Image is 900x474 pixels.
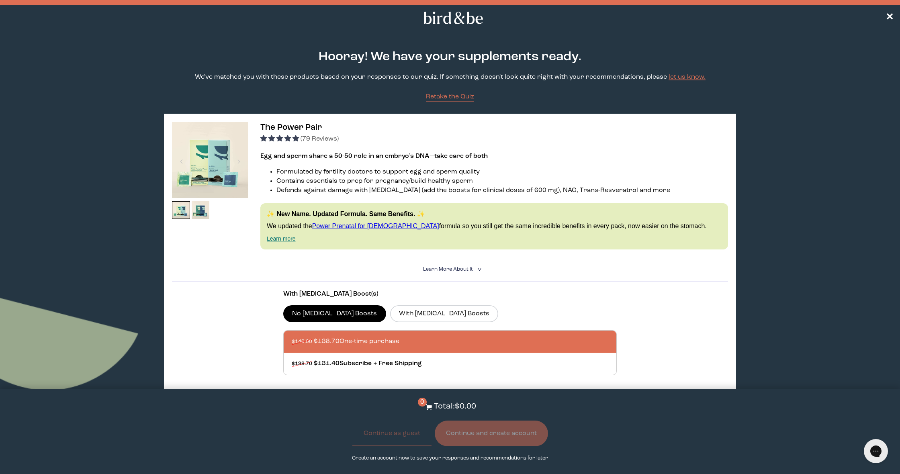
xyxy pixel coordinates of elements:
[352,454,548,462] p: Create an account now to save your responses and recommendations for later
[886,11,894,25] a: ✕
[195,73,706,82] p: We've matched you with these products based on your responses to our quiz. If something doesn't l...
[312,223,439,229] a: Power Prenatal for [DEMOGRAPHIC_DATA]
[172,122,248,198] img: thumbnail image
[278,48,622,66] h2: Hooray! We have your supplements ready.
[669,74,706,80] a: let us know.
[260,123,322,132] span: The Power Pair
[434,401,476,413] p: Total: $0.00
[423,266,477,273] summary: Learn More About it <
[172,201,190,219] img: thumbnail image
[260,136,301,142] span: 4.92 stars
[426,92,474,102] a: Retake the Quiz
[267,222,722,231] p: We updated the formula so you still get the same incredible benefits in every pack, now easier on...
[276,177,728,186] li: Contains essentials to prep for pregnancy/build healthy sperm
[276,186,728,195] li: Defends against damage with [MEDICAL_DATA] (add the boosts for clinical doses of 600 mg), NAC, Tr...
[860,436,892,466] iframe: Gorgias live chat messenger
[886,13,894,22] span: ✕
[192,201,210,219] img: thumbnail image
[352,421,432,446] button: Continue as guest
[426,94,474,100] span: Retake the Quiz
[267,210,425,217] strong: ✨ New Name. Updated Formula. Same Benefits. ✨
[418,398,427,407] span: 0
[423,267,473,272] span: Learn More About it
[301,136,339,142] span: (79 Reviews)
[283,305,386,322] label: No [MEDICAL_DATA] Boosts
[283,290,617,299] p: With [MEDICAL_DATA] Boost(s)
[475,267,483,272] i: <
[390,305,499,322] label: With [MEDICAL_DATA] Boosts
[435,421,548,446] button: Continue and create account
[276,168,728,177] li: Formulated by fertility doctors to support egg and sperm quality
[267,235,296,242] a: Learn more
[260,153,488,159] strong: Egg and sperm share a 50-50 role in an embryo’s DNA—take care of both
